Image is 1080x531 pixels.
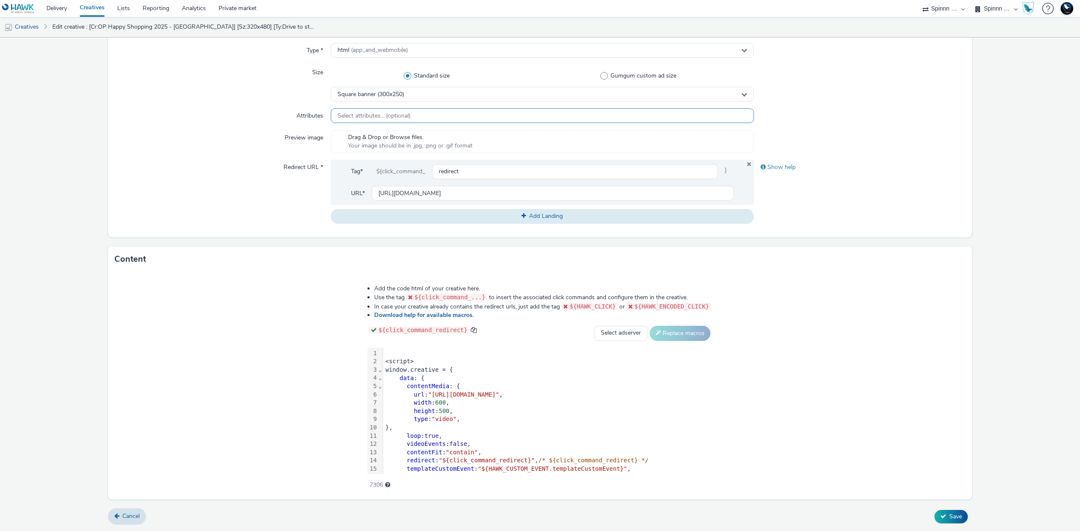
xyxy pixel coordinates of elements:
[407,449,442,456] span: contentFit
[114,253,146,265] h3: Content
[383,399,713,407] div: : ,
[407,383,449,389] span: contentMedia
[383,357,713,366] div: <script>
[383,432,713,440] div: : ,
[414,72,450,80] span: Standard size
[348,133,472,142] span: Drag & Drop or Browse files.
[4,23,13,32] img: mobile
[378,383,382,389] span: Fold line
[367,374,378,382] div: 4
[754,160,966,175] div: Show help
[432,416,456,422] span: "video"
[280,160,327,172] label: Redirect URL *
[439,457,535,464] span: "${click_command_redirect}"
[414,416,428,422] span: type
[383,473,713,482] div: : ,
[331,209,754,223] button: Add Landing
[351,46,408,54] span: (app_and_webmobile)
[281,130,327,142] label: Preview image
[407,457,435,464] span: redirect
[1061,2,1073,15] img: Support Hawk
[367,407,378,416] div: 8
[309,65,327,77] label: Size
[367,366,378,374] div: 3
[1022,2,1034,15] img: Hawk Academy
[414,408,435,414] span: height
[367,357,378,366] div: 2
[383,407,713,416] div: : ,
[453,474,535,480] span: "${HAWK_CREATIVE_SIZE}"
[374,311,477,319] a: Download help for available macros.
[367,440,378,448] div: 12
[478,465,627,472] span: "${HAWK_CUSTOM_EVENT.templateCustomEvent}"
[378,366,382,373] span: Fold line
[471,327,477,333] span: copy to clipboard
[407,474,449,480] span: creativeSize
[414,391,424,398] span: url
[370,481,383,489] span: 7306
[367,391,378,399] div: 6
[718,164,734,179] span: }
[383,424,713,432] div: },
[378,374,382,381] span: Fold line
[48,17,318,37] a: Edit creative : [Cr:OP Happy Shopping 2025 - [GEOGRAPHIC_DATA]] [Sz:320x480] [Ty:Drive to store] ...
[367,456,378,465] div: 14
[570,303,616,310] span: ${HAWK_CLICK}
[934,510,968,523] button: Save
[407,440,446,447] span: videoEvents
[374,293,713,302] li: Use the tag to insert the associated click commands and configure them in the creative.
[367,382,378,391] div: 5
[383,374,713,383] div: : {
[439,408,449,414] span: 500
[449,440,467,447] span: false
[424,432,439,439] span: true
[538,457,648,464] span: /* ${click_command_redirect} */
[383,382,713,391] div: : {
[407,432,421,439] span: loop
[383,456,713,465] div: : ,
[367,415,378,424] div: 9
[293,108,327,120] label: Attributes
[385,481,390,489] div: Maximum recommended length: 3000 characters.
[303,43,327,55] label: Type *
[650,326,710,341] button: Replace macros
[367,473,378,481] div: 16
[337,91,404,98] span: Square banner (300x250)
[367,399,378,407] div: 7
[367,349,378,358] div: 1
[610,72,676,80] span: Gumgum custom ad size
[435,399,446,406] span: 600
[428,391,499,398] span: "[URL][DOMAIN_NAME]"
[634,303,709,310] span: ${HAWK_ENCODED_CLICK}
[370,164,432,179] div: ${click_command_
[337,113,410,120] span: Select attributes... (optional)
[1022,2,1038,15] a: Hawk Academy
[414,294,486,300] span: ${click_command_...}
[367,424,378,432] div: 10
[374,302,713,311] li: In case your creative already contains the redirect urls, just add the tag or
[378,327,467,333] span: ${click_command_redirect}
[367,432,378,440] div: 11
[529,212,563,220] span: Add Landing
[400,375,414,381] span: data
[108,508,146,524] a: Cancel
[374,284,713,293] li: Add the code html of your creative here.
[383,440,713,448] div: : ,
[122,512,140,520] span: Cancel
[383,415,713,424] div: : ,
[383,366,713,374] div: window.creative = {
[2,3,35,14] img: undefined Logo
[949,512,962,520] span: Save
[383,391,713,399] div: : ,
[383,465,713,473] div: : ,
[372,186,734,201] input: url...
[367,465,378,473] div: 15
[414,399,432,406] span: width
[367,448,378,457] div: 13
[337,47,408,54] span: html
[383,448,713,457] div: : ,
[446,449,478,456] span: "contain"
[407,465,474,472] span: templateCustomEvent
[348,142,472,150] span: Your image should be in .jpg, .png or .gif format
